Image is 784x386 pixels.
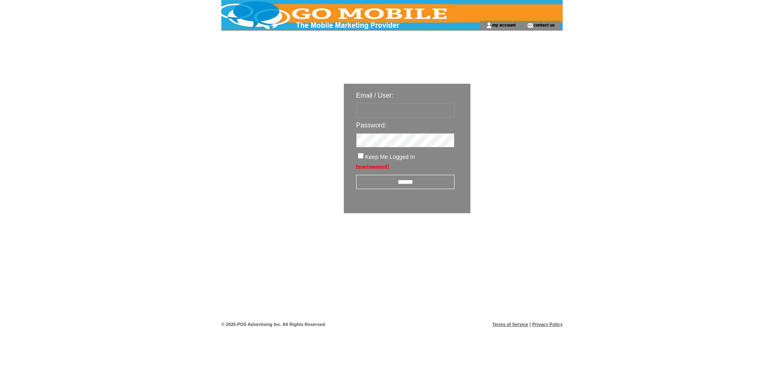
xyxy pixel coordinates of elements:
a: Forgot password? [356,164,389,169]
img: contact_us_icon.gif [527,22,533,29]
img: account_icon.gif [486,22,492,29]
span: Keep Me Logged In [365,154,415,160]
span: © 2025 POS Advertising Inc. All Rights Reserved [221,322,325,327]
a: contact us [533,22,555,27]
span: Password: [356,122,387,129]
img: transparent.png [494,234,535,244]
a: my account [492,22,516,27]
span: Email / User: [356,92,394,99]
span: | [530,322,531,327]
a: Privacy Policy [532,322,563,327]
a: Terms of Service [492,322,528,327]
